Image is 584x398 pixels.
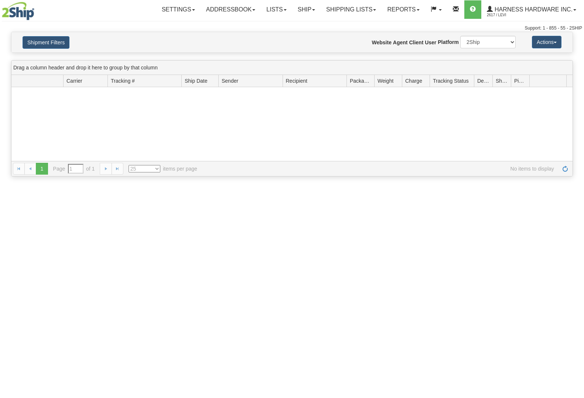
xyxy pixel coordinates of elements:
span: Ship Date [185,77,207,85]
label: User [425,39,436,46]
span: No items to display [208,165,554,172]
span: 1 [36,163,48,175]
a: Ship [292,0,321,19]
a: Shipping lists [321,0,382,19]
img: logo2617.jpg [2,2,34,20]
div: grid grouping header [11,61,573,75]
label: Platform [438,38,459,46]
label: Client [409,39,423,46]
span: Charge [405,77,422,85]
span: Carrier [66,77,82,85]
span: Packages [350,77,371,85]
a: Settings [156,0,201,19]
button: Shipment Filters [23,36,69,49]
span: Pickup Status [514,77,526,85]
a: Refresh [559,163,571,175]
div: Support: 1 - 855 - 55 - 2SHIP [2,25,582,31]
button: Actions [532,36,561,48]
span: Weight [378,77,393,85]
span: Tracking # [111,77,135,85]
span: Delivery Status [477,77,489,85]
a: Reports [382,0,425,19]
span: Page of 1 [53,164,95,174]
span: 2617 / Levi [487,11,542,19]
label: Website [372,39,392,46]
a: Addressbook [201,0,261,19]
a: Lists [261,0,292,19]
span: Shipment Issues [496,77,508,85]
span: Recipient [286,77,307,85]
label: Agent [393,39,408,46]
span: Tracking Status [433,77,469,85]
a: Harness Hardware Inc. 2617 / Levi [481,0,582,19]
span: items per page [129,165,197,172]
span: Sender [222,77,238,85]
span: Harness Hardware Inc. [493,6,573,13]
